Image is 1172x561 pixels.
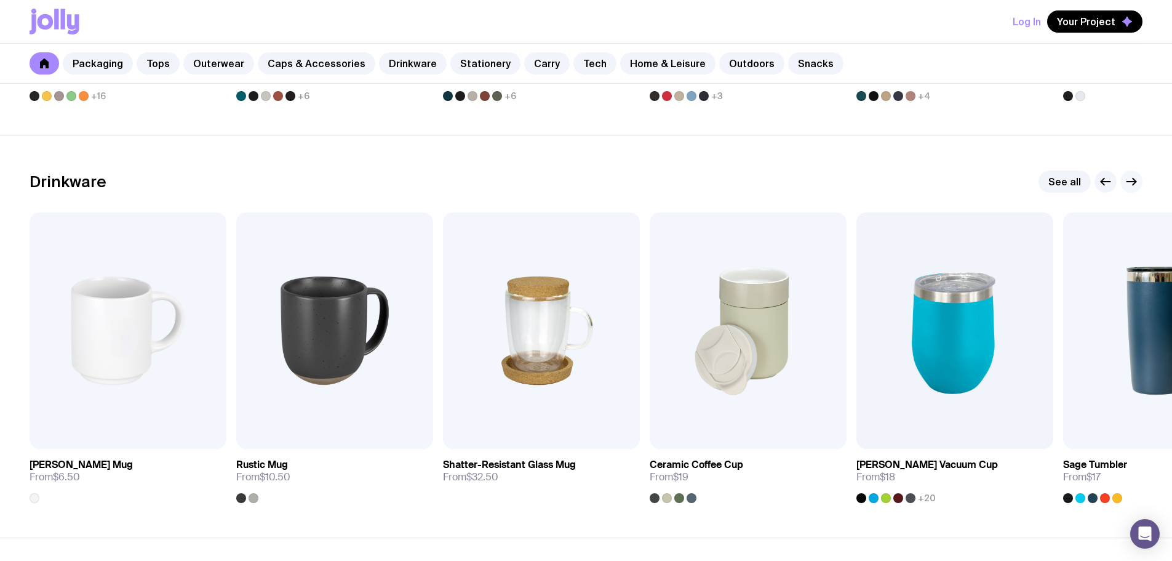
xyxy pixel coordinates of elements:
a: Caps & Accessories [258,52,375,75]
button: Your Project [1047,10,1142,33]
a: Outdoors [719,52,784,75]
a: See all [1038,171,1091,193]
h3: [PERSON_NAME] Vacuum Cup [856,459,998,471]
a: Snacks [788,52,843,75]
div: Open Intercom Messenger [1130,519,1160,549]
a: Packaging [63,52,133,75]
span: $17 [1086,470,1101,483]
span: $6.50 [53,470,80,483]
span: Your Project [1057,15,1115,28]
a: [PERSON_NAME] MugFrom$6.50 [30,449,226,503]
span: +6 [298,91,309,101]
span: +3 [711,91,723,101]
a: Rustic MugFrom$10.50 [236,449,433,503]
span: +20 [918,493,936,503]
span: $18 [880,470,895,483]
a: Stationery [450,52,520,75]
span: From [443,471,498,483]
span: From [856,471,895,483]
a: Tops [137,52,180,75]
a: Ceramic Coffee CupFrom$19 [650,449,847,503]
a: [PERSON_NAME] Vacuum CupFrom$18+20 [856,449,1053,503]
span: From [30,471,80,483]
h3: [PERSON_NAME] Mug [30,459,133,471]
h3: Ceramic Coffee Cup [650,459,743,471]
h3: Shatter-Resistant Glass Mug [443,459,576,471]
span: From [236,471,290,483]
span: $10.50 [260,470,290,483]
span: +6 [504,91,516,101]
button: Log In [1013,10,1041,33]
a: Shatter-Resistant Glass MugFrom$32.50 [443,449,640,493]
span: From [650,471,688,483]
a: Home & Leisure [620,52,716,75]
a: Outerwear [183,52,254,75]
a: Tech [573,52,616,75]
span: $19 [673,470,688,483]
span: +4 [918,91,930,101]
h3: Sage Tumbler [1063,459,1127,471]
a: Carry [524,52,570,75]
h2: Drinkware [30,172,106,191]
span: $32.50 [466,470,498,483]
h3: Rustic Mug [236,459,288,471]
span: From [1063,471,1101,483]
a: Drinkware [379,52,447,75]
span: +16 [91,91,106,101]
